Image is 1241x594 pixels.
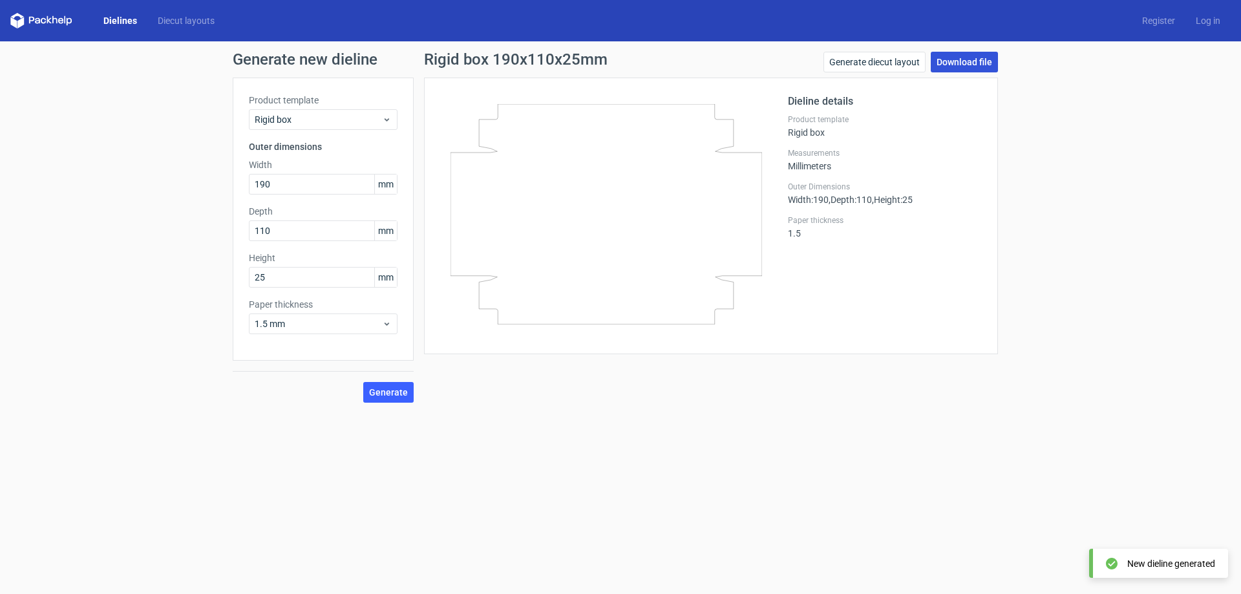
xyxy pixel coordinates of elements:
[233,52,1008,67] h1: Generate new dieline
[424,52,608,67] h1: Rigid box 190x110x25mm
[788,182,982,192] label: Outer Dimensions
[249,251,398,264] label: Height
[249,140,398,153] h3: Outer dimensions
[788,148,982,158] label: Measurements
[788,148,982,171] div: Millimeters
[1185,14,1231,27] a: Log in
[872,195,913,205] span: , Height : 25
[788,94,982,109] h2: Dieline details
[1132,14,1185,27] a: Register
[363,382,414,403] button: Generate
[249,205,398,218] label: Depth
[788,215,982,239] div: 1.5
[249,158,398,171] label: Width
[147,14,225,27] a: Diecut layouts
[788,114,982,125] label: Product template
[255,113,382,126] span: Rigid box
[374,268,397,287] span: mm
[829,195,872,205] span: , Depth : 110
[788,195,829,205] span: Width : 190
[249,298,398,311] label: Paper thickness
[93,14,147,27] a: Dielines
[249,94,398,107] label: Product template
[788,114,982,138] div: Rigid box
[823,52,926,72] a: Generate diecut layout
[374,221,397,240] span: mm
[255,317,382,330] span: 1.5 mm
[369,388,408,397] span: Generate
[1127,557,1215,570] div: New dieline generated
[788,215,982,226] label: Paper thickness
[374,175,397,194] span: mm
[931,52,998,72] a: Download file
